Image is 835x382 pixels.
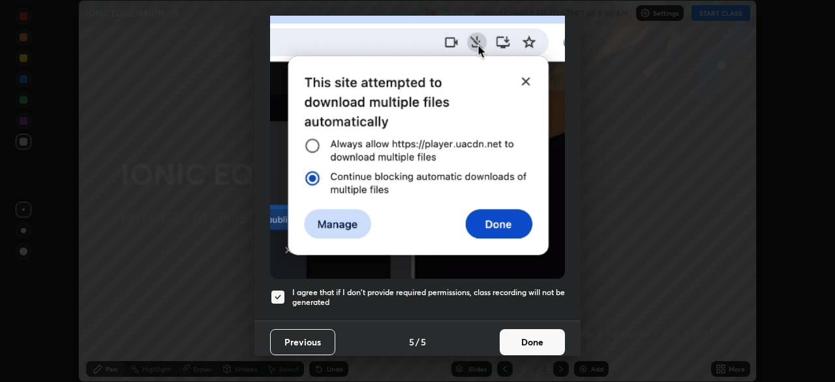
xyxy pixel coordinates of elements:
h4: / [416,335,419,349]
h5: I agree that if I don't provide required permissions, class recording will not be generated [292,287,565,308]
h4: 5 [409,335,414,349]
button: Done [500,329,565,355]
h4: 5 [421,335,426,349]
button: Previous [270,329,335,355]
